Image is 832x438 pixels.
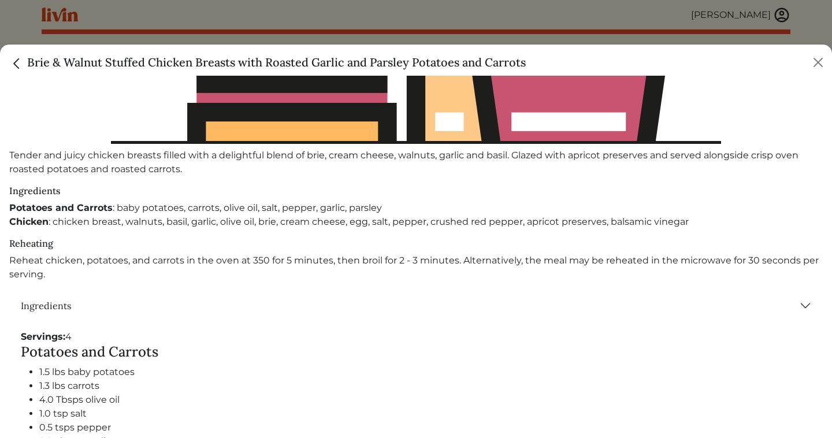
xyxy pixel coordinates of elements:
strong: Servings: [21,331,65,342]
button: Ingredients [9,291,823,321]
li: 1.5 lbs baby potatoes [39,365,811,379]
div: 4 [21,330,811,344]
strong: Chicken [9,216,49,227]
li: 1.0 tsp salt [39,407,811,421]
h6: Ingredients [9,185,823,196]
button: Close [809,53,827,72]
h5: Brie & Walnut Stuffed Chicken Breasts with Roasted Garlic and Parsley Potatoes and Carrots [9,54,526,71]
h4: Potatoes and Carrots [21,344,811,361]
div: : chicken breast, walnuts, basil, garlic, olive oil, brie, cream cheese, egg, salt, pepper, crush... [9,215,823,229]
img: back_caret-0738dc900bf9763b5e5a40894073b948e17d9601fd527fca9689b06ce300169f.svg [9,56,24,71]
li: 0.5 tsps pepper [39,421,811,435]
h6: Reheating [9,238,823,249]
a: Close [9,55,27,69]
li: 1.3 lbs carrots [39,379,811,393]
p: Reheat chicken, potatoes, and carrots in the oven at 350 for 5 minutes, then broil for 2 - 3 minu... [9,254,823,281]
div: : baby potatoes, carrots, olive oil, salt, pepper, garlic, parsley [9,201,823,215]
strong: Potatoes and Carrots [9,202,113,213]
p: Tender and juicy chicken breasts filled with a delightful blend of brie, cream cheese, walnuts, g... [9,149,823,176]
li: 4.0 Tbsps olive oil [39,393,811,407]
